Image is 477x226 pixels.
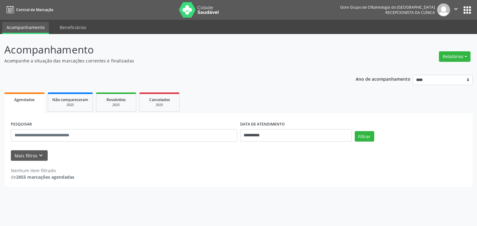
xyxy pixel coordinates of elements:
[453,6,459,12] i: 
[37,152,44,159] i: keyboard_arrow_down
[4,5,53,15] a: Central de Marcação
[52,103,88,107] div: 2025
[4,42,332,58] p: Acompanhamento
[356,75,410,83] p: Ano de acompanhamento
[52,97,88,102] span: Não compareceram
[450,3,462,16] button: 
[55,22,91,33] a: Beneficiários
[385,10,435,15] span: Recepcionista da clínica
[11,120,32,129] label: PESQUISAR
[355,131,374,142] button: Filtrar
[14,97,35,102] span: Agendados
[340,5,435,10] div: Gore Grupo de Oftalmologia do [GEOGRAPHIC_DATA]
[16,174,74,180] strong: 2855 marcações agendadas
[11,150,48,161] button: Mais filtroskeyboard_arrow_down
[149,97,170,102] span: Cancelados
[11,167,74,174] div: Nenhum item filtrado
[2,22,49,34] a: Acompanhamento
[144,103,175,107] div: 2025
[439,51,470,62] button: Relatórios
[4,58,332,64] p: Acompanhe a situação das marcações correntes e finalizadas
[101,103,132,107] div: 2025
[11,174,74,180] div: de
[437,3,450,16] img: img
[106,97,126,102] span: Resolvidos
[16,7,53,12] span: Central de Marcação
[462,5,473,15] button: apps
[240,120,285,129] label: DATA DE ATENDIMENTO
